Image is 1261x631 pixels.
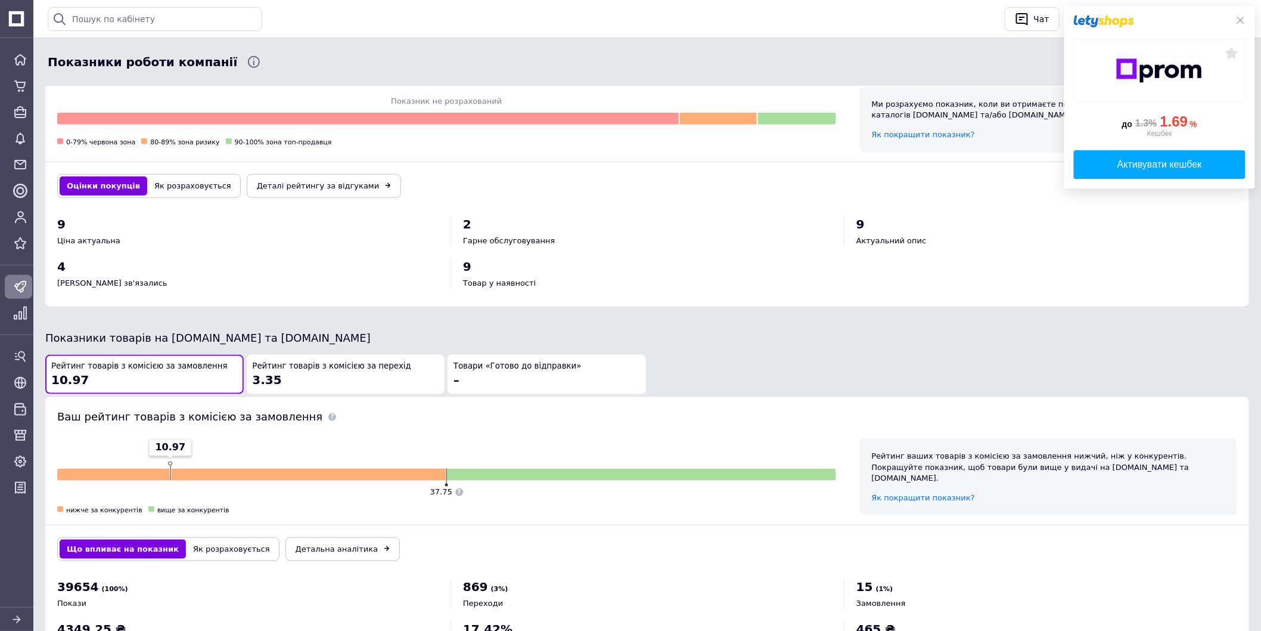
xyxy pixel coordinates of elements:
[448,355,646,395] button: Товари «Готово до відправки»–
[872,99,1225,120] div: Ми розрахуємо показник, коли ви отримаєте понад 5 відгуків про замовлення з каталогів [DOMAIN_NAM...
[57,259,66,274] span: 4
[454,361,582,372] span: Товари «Готово до відправки»
[57,599,86,608] span: Покази
[48,54,237,71] span: Показники роботи компанії
[186,540,277,559] button: Як розраховується
[45,355,244,395] button: Рейтинг товарів з комісією за замовлення10.97
[150,138,219,146] span: 80-89% зона ризику
[463,217,471,231] span: 2
[872,130,975,139] a: Як покращити показник?
[1032,10,1052,28] div: Чат
[856,236,927,245] span: Актуальний опис
[66,138,135,146] span: 0-79% червона зона
[454,373,459,387] span: –
[463,259,471,274] span: 9
[57,410,322,423] span: Ваш рейтинг товарів з комісією за замовлення
[102,586,128,593] span: (100%)
[876,586,893,593] span: (1%)
[463,236,555,245] span: Гарне обслуговування
[57,279,167,287] span: [PERSON_NAME] зв'язались
[157,506,229,514] span: вище за конкурентів
[463,580,488,595] span: 869
[253,361,411,372] span: Рейтинг товарів з комісією за перехід
[856,580,873,595] span: 15
[48,7,262,31] input: Пошук по кабінету
[1005,7,1060,31] button: Чат
[247,174,402,198] a: Деталі рейтингу за відгуками
[57,96,836,107] span: Показник не розрахований
[253,373,282,387] span: 3.35
[856,599,906,608] span: Замовлення
[235,138,332,146] span: 90-100% зона топ-продавця
[856,217,865,231] span: 9
[57,580,99,595] span: 39654
[872,493,975,502] a: Як покращити показник?
[60,177,147,196] button: Оцінки покупців
[463,599,503,608] span: Переходи
[247,355,445,395] button: Рейтинг товарів з комісією за перехід3.35
[60,540,186,559] button: Що впливає на показник
[57,236,120,245] span: Ціна актуальна
[872,451,1225,484] div: Рейтинг ваших товарів з комісією за замовлення нижчий, ніж у конкурентів. Покращуйте показник, що...
[463,279,536,287] span: Товар у наявності
[147,177,238,196] button: Як розраховується
[285,537,400,561] a: Детальна аналітика
[491,586,508,593] span: (3%)
[156,441,186,454] span: 10.97
[57,217,66,231] span: 9
[45,332,371,344] span: Показники товарів на [DOMAIN_NAME] та [DOMAIN_NAME]
[51,361,228,372] span: Рейтинг товарів з комісією за замовлення
[66,506,142,514] span: нижче за конкурентів
[430,487,452,496] span: 37.75
[51,373,89,387] span: 10.97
